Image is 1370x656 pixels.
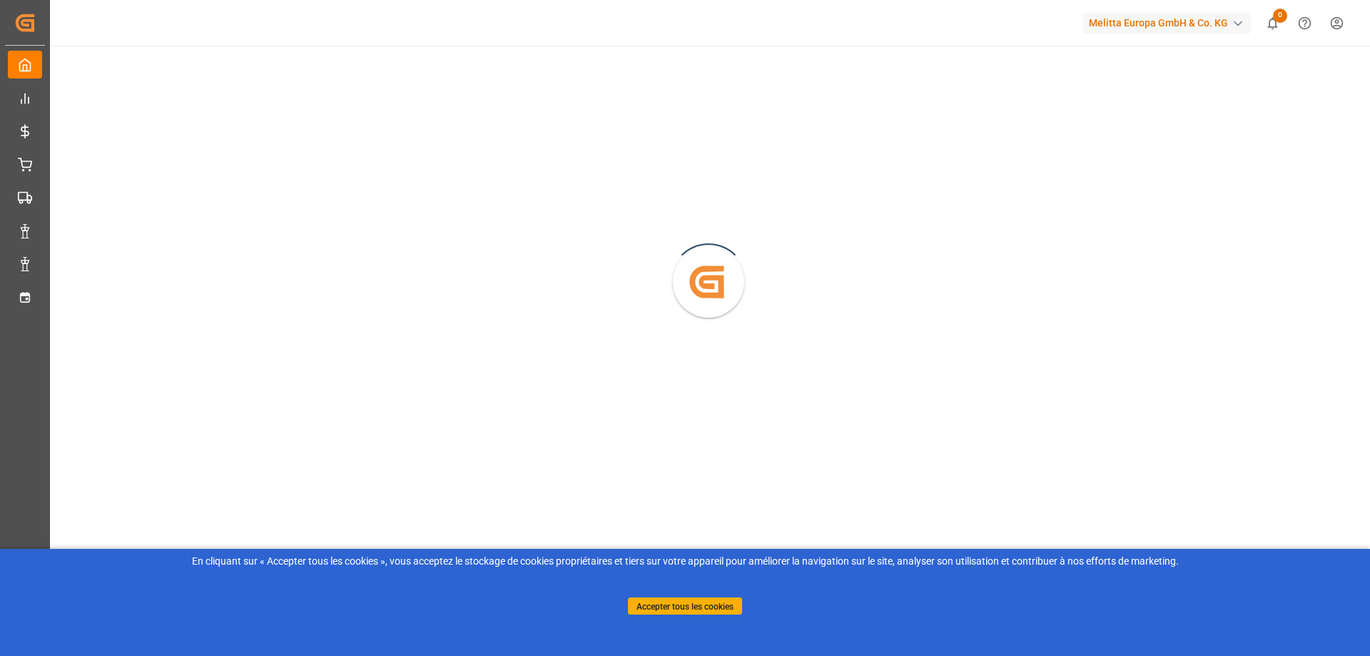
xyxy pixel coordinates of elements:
[1083,9,1257,36] button: Melitta Europa GmbH & Co. KG
[1289,7,1321,39] button: Centre d'aide
[1089,17,1228,29] font: Melitta Europa GmbH & Co. KG
[1257,7,1289,39] button: afficher 0 nouvelles notifications
[628,597,742,615] button: Accepter tous les cookies
[1278,10,1282,19] font: 0
[636,601,734,611] font: Accepter tous les cookies
[192,555,1179,567] font: En cliquant sur « Accepter tous les cookies », vous acceptez le stockage de cookies propriétaires...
